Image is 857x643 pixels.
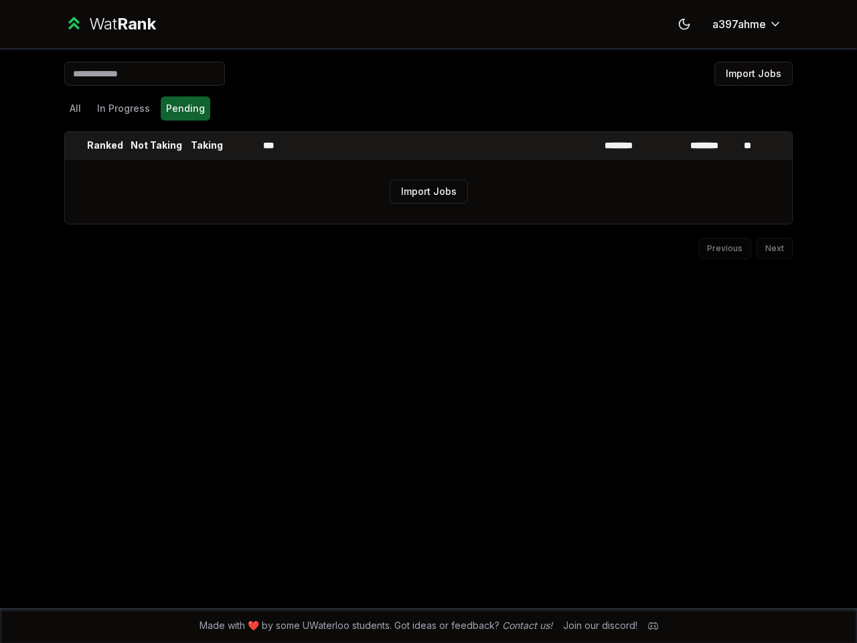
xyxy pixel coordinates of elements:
[390,180,468,204] button: Import Jobs
[200,619,552,632] span: Made with ❤️ by some UWaterloo students. Got ideas or feedback?
[117,14,156,33] span: Rank
[502,620,552,631] a: Contact us!
[712,16,766,32] span: a397ahme
[191,139,223,152] p: Taking
[702,12,793,36] button: a397ahme
[87,139,123,152] p: Ranked
[92,96,155,121] button: In Progress
[714,62,793,86] button: Import Jobs
[64,13,156,35] a: WatRank
[131,139,182,152] p: Not Taking
[64,96,86,121] button: All
[89,13,156,35] div: Wat
[563,619,637,632] div: Join our discord!
[161,96,210,121] button: Pending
